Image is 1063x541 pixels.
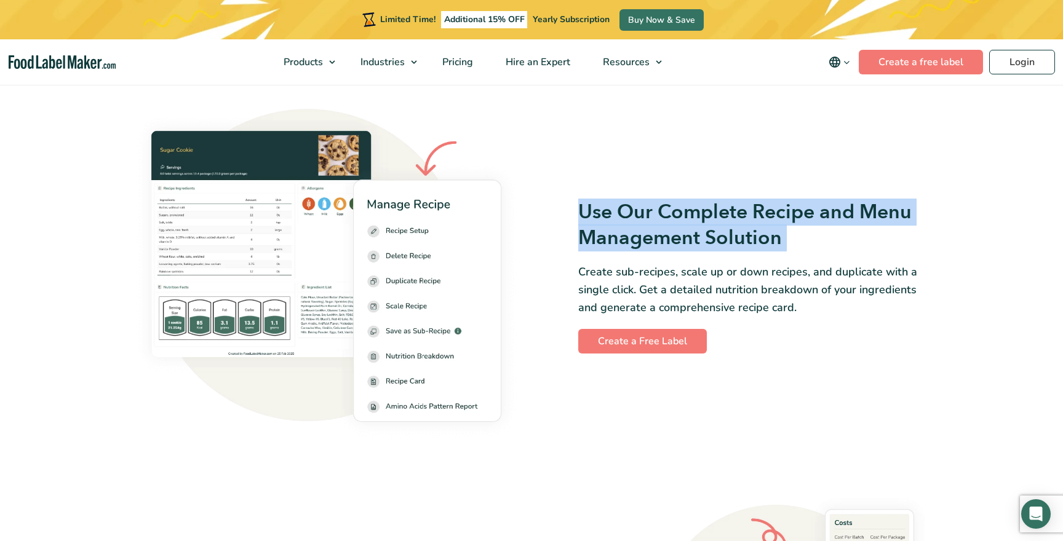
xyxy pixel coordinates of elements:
a: Buy Now & Save [619,9,704,31]
a: Industries [344,39,423,85]
a: Resources [587,39,668,85]
a: Products [268,39,341,85]
span: Products [280,55,324,69]
a: Hire an Expert [490,39,584,85]
span: Limited Time! [380,14,436,25]
span: Yearly Subscription [533,14,610,25]
p: Create sub-recipes, scale up or down recipes, and duplicate with a single click. Get a detailed n... [578,263,934,316]
span: Resources [599,55,651,69]
div: Open Intercom Messenger [1021,499,1051,529]
a: Create a free label [859,50,983,74]
a: Login [989,50,1055,74]
span: Hire an Expert [502,55,571,69]
span: Pricing [439,55,474,69]
a: Create a Free Label [578,329,707,353]
span: Additional 15% OFF [441,11,528,28]
a: Pricing [426,39,487,85]
span: Industries [357,55,406,69]
h3: Use Our Complete Recipe and Menu Management Solution [578,200,934,251]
